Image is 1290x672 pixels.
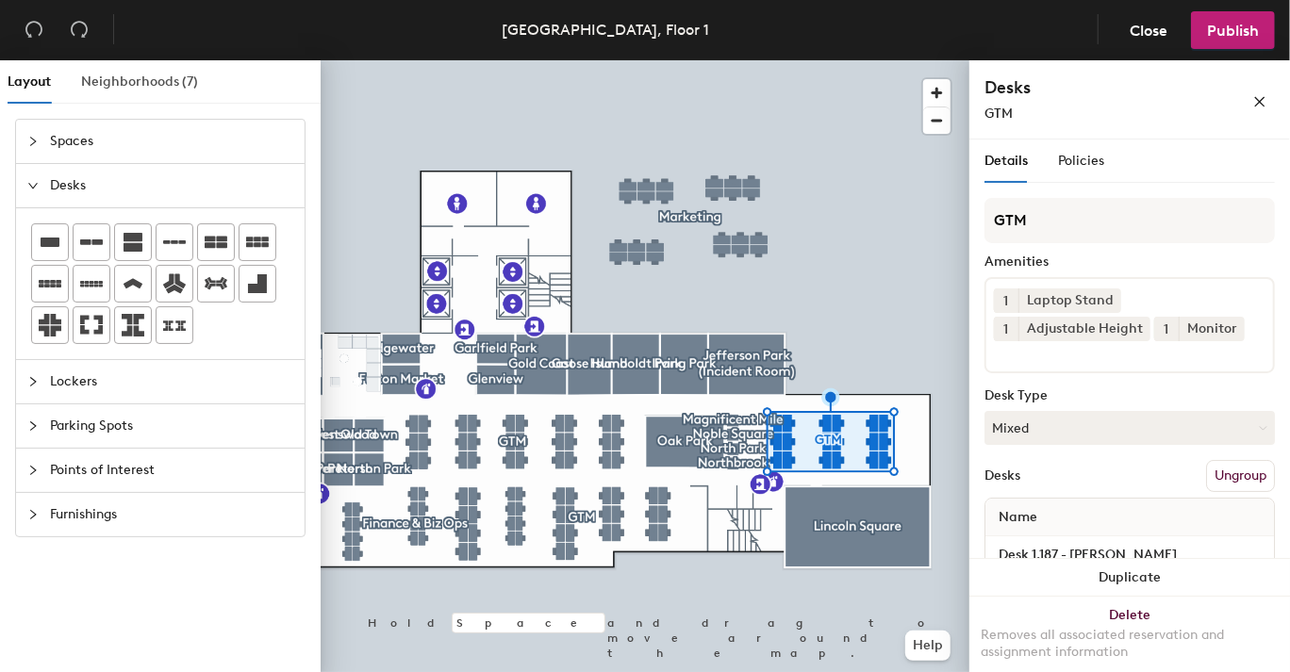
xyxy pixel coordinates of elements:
[1004,320,1009,339] span: 1
[989,500,1047,534] span: Name
[27,420,39,432] span: collapsed
[81,74,198,90] span: Neighborhoods (7)
[27,465,39,476] span: collapsed
[50,360,293,403] span: Lockers
[1058,153,1104,169] span: Policies
[1018,317,1150,341] div: Adjustable Height
[8,74,51,90] span: Layout
[50,404,293,448] span: Parking Spots
[994,288,1018,313] button: 1
[1004,291,1009,311] span: 1
[984,468,1020,484] div: Desks
[984,388,1275,403] div: Desk Type
[984,75,1192,100] h4: Desks
[1130,22,1167,40] span: Close
[984,106,1013,122] span: GTM
[905,631,951,661] button: Help
[1207,22,1259,40] span: Publish
[969,559,1290,597] button: Duplicate
[27,136,39,147] span: collapsed
[984,153,1028,169] span: Details
[27,509,39,520] span: collapsed
[27,376,39,387] span: collapsed
[1114,11,1183,49] button: Close
[1018,288,1121,313] div: Laptop Stand
[25,20,43,39] span: undo
[1179,317,1245,341] div: Monitor
[1253,95,1266,108] span: close
[1154,317,1179,341] button: 1
[15,11,53,49] button: Undo (⌘ + Z)
[984,254,1275,270] div: Amenities
[1165,320,1169,339] span: 1
[989,542,1270,568] input: Unnamed desk
[50,164,293,207] span: Desks
[50,449,293,492] span: Points of Interest
[503,18,710,41] div: [GEOGRAPHIC_DATA], Floor 1
[984,411,1275,445] button: Mixed
[1206,460,1275,492] button: Ungroup
[1191,11,1275,49] button: Publish
[50,493,293,536] span: Furnishings
[27,180,39,191] span: expanded
[994,317,1018,341] button: 1
[50,120,293,163] span: Spaces
[981,627,1279,661] div: Removes all associated reservation and assignment information
[60,11,98,49] button: Redo (⌘ + ⇧ + Z)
